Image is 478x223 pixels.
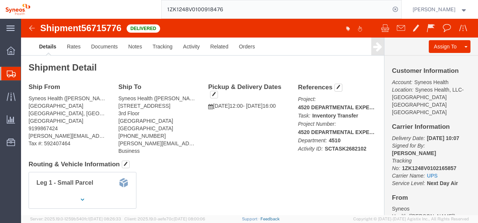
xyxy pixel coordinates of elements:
[89,217,121,221] span: [DATE] 08:26:33
[21,19,478,215] iframe: FS Legacy Container
[174,217,205,221] span: [DATE] 08:00:06
[162,0,390,18] input: Search for shipment number, reference number
[260,217,280,221] a: Feedback
[413,5,455,14] span: Mohit Kapoor
[242,217,261,221] a: Support
[5,4,30,15] img: logo
[412,5,468,14] button: [PERSON_NAME]
[30,217,121,221] span: Server: 2025.19.0-1259b540fc1
[353,216,469,222] span: Copyright © [DATE]-[DATE] Agistix Inc., All Rights Reserved
[124,217,205,221] span: Client: 2025.19.0-aefe70c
